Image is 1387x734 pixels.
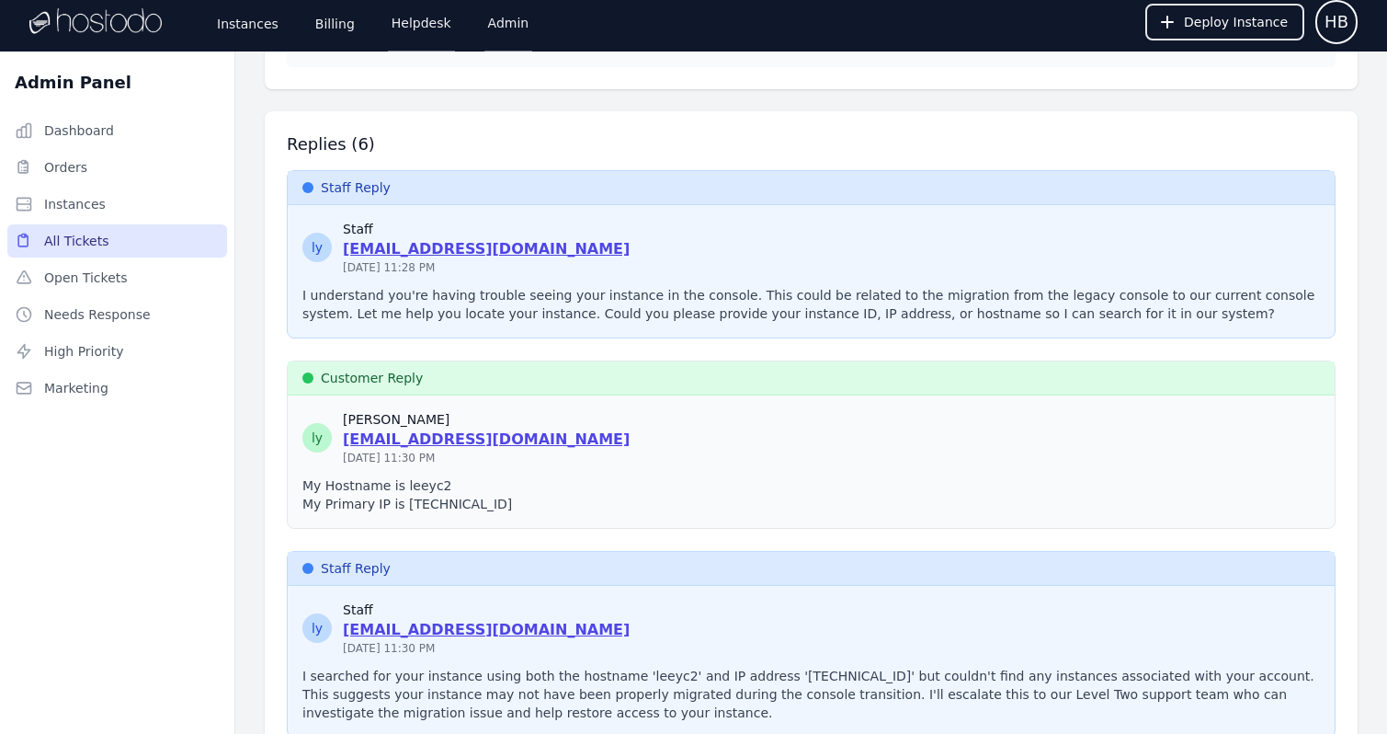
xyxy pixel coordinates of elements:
[343,410,630,429] p: [PERSON_NAME]
[29,8,162,36] img: Logo
[343,220,630,238] p: Staff
[302,667,1320,722] p: I searched for your instance using both the hostname 'leeyc2' and IP address '[TECHNICAL_ID]' but...
[312,238,323,257] span: l y
[302,476,1320,513] p: My Hostname is leeyc2 My Primary IP is [TECHNICAL_ID]
[343,601,630,619] p: Staff
[321,369,423,387] span: Customer Reply
[312,429,323,447] span: l y
[343,238,630,260] a: [EMAIL_ADDRESS][DOMAIN_NAME]
[302,286,1320,323] p: I understand you're having trouble seeing your instance in the console. This could be related to ...
[343,619,630,641] a: [EMAIL_ADDRESS][DOMAIN_NAME]
[1324,9,1348,35] span: HB
[15,70,131,96] h2: Admin Panel
[343,641,630,656] p: [DATE] 11:30 PM
[1145,4,1304,40] button: Deploy Instance
[287,133,1336,155] h3: Replies ( 6 )
[343,260,630,275] p: [DATE] 11:28 PM
[312,619,323,637] span: l y
[7,188,227,221] a: Instances
[321,559,391,578] span: Staff Reply
[7,335,227,368] a: High Priority
[7,261,227,294] a: Open Tickets
[7,298,227,331] a: Needs Response
[343,451,630,465] p: [DATE] 11:30 PM
[1184,13,1288,31] span: Deploy Instance
[7,114,227,147] a: Dashboard
[321,178,391,197] span: Staff Reply
[7,372,227,405] a: Marketing
[7,224,227,258] a: All Tickets
[7,151,227,184] a: Orders
[343,429,630,451] a: [EMAIL_ADDRESS][DOMAIN_NAME]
